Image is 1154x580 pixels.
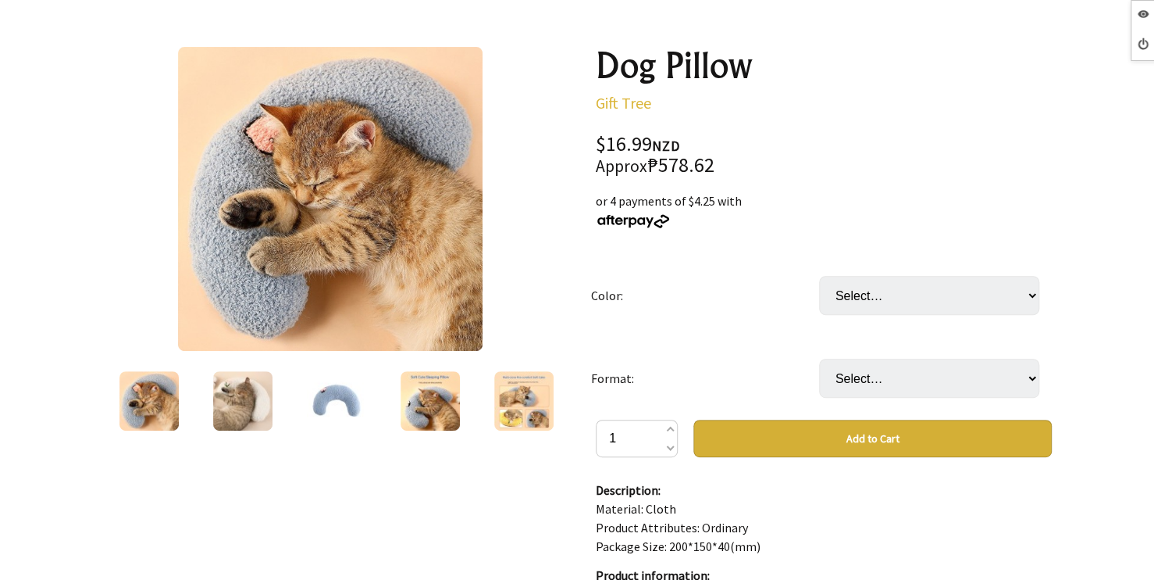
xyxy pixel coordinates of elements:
button: Add to Cart [693,420,1052,457]
td: Color: [591,254,819,337]
img: Afterpay [596,214,671,228]
td: Format: [591,337,819,420]
img: Dog Pillow [119,371,179,431]
a: Gift Tree [596,93,651,113]
small: Approx [596,156,647,177]
span: NZD [652,137,680,155]
strong: Description: [596,482,661,498]
img: Dog Pillow [307,371,366,431]
img: Dog Pillow [213,371,272,431]
img: Dog Pillow [494,371,554,431]
div: or 4 payments of $4.25 with [596,192,1052,229]
img: Dog Pillow [178,47,482,351]
img: Dog Pillow [401,371,460,431]
div: $16.99 ₱578.62 [596,134,1052,176]
h1: Dog Pillow [596,47,1052,84]
p: Material: Cloth Product Attributes: Ordinary Package Size: 200*150*40(mm) [596,481,1052,556]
